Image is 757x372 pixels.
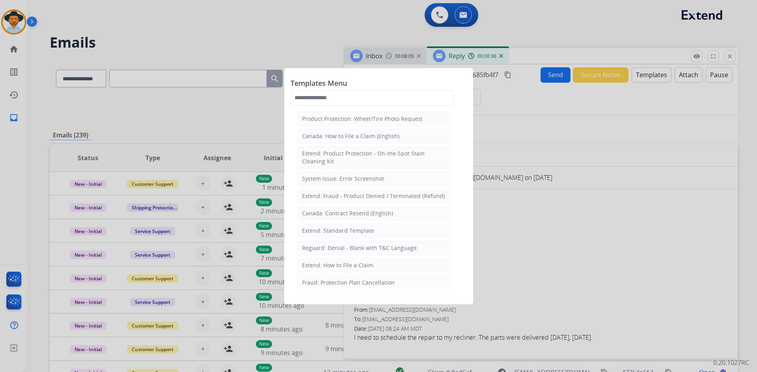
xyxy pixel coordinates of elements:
span: Templates Menu [291,78,467,90]
div: Product Protection: Wheel/Tire Photo Request [302,115,423,123]
div: Extend: Standard Template [302,227,374,235]
div: Extend: How to File a Claim [302,261,373,269]
div: Fraud: Protection Plan Cancellation [302,279,395,287]
div: Canada: How to File a Claim (English) [302,132,399,140]
div: System Issue: Error Screenshot [302,175,384,183]
div: Reguard: Denial - Blank with T&C Language [302,244,417,252]
div: Canada: Contract Resend (English) [302,209,393,217]
div: Extend: Fraud - Product Denied / Terminated (Refund) [302,192,445,200]
div: Extend: Product Protection - On-the-Spot Stain Cleaning Kit [302,150,447,165]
